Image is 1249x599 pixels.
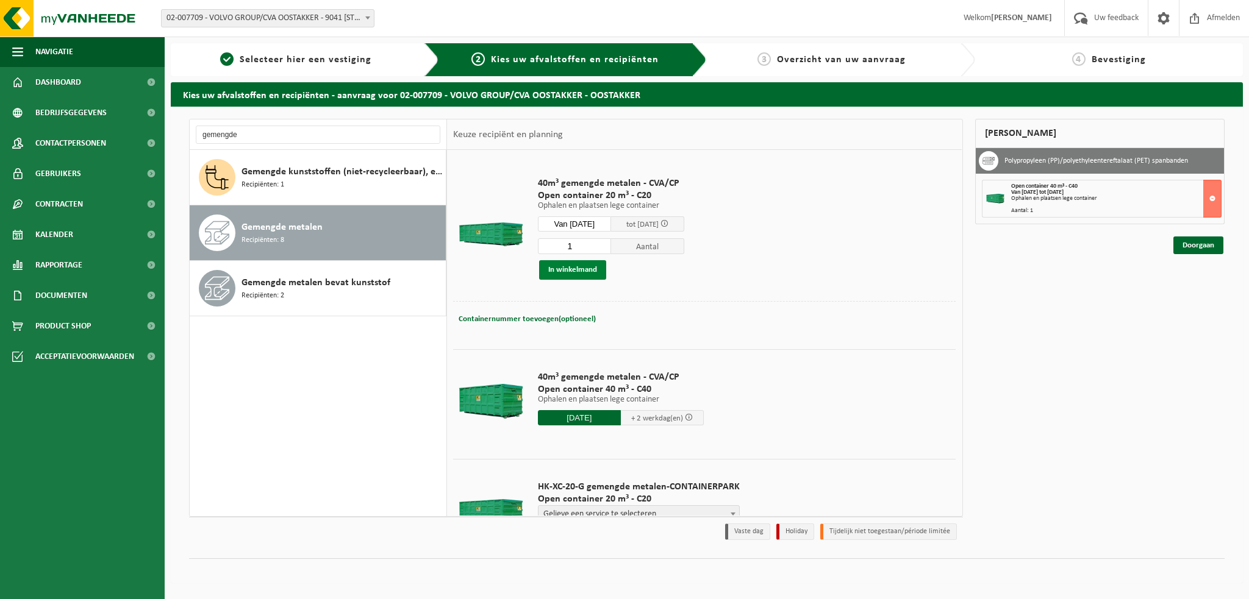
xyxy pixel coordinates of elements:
input: Selecteer datum [538,216,611,232]
p: Ophalen en plaatsen lege container [538,202,684,210]
span: Gebruikers [35,158,81,189]
div: Keuze recipiënt en planning [447,119,569,150]
span: Recipiënten: 8 [242,235,284,246]
p: Ophalen en plaatsen lege container [538,395,704,404]
input: Materiaal zoeken [196,126,440,144]
strong: Van [DATE] tot [DATE] [1011,189,1064,196]
span: Recipiënten: 2 [242,290,284,302]
button: Gemengde metalen bevat kunststof Recipiënten: 2 [190,261,446,316]
div: Aantal: 1 [1011,208,1222,214]
span: Kalender [35,219,73,250]
span: Gemengde metalen [242,220,323,235]
span: Containernummer toevoegen(optioneel) [459,315,596,323]
li: Vaste dag [725,523,770,540]
span: 40m³ gemengde metalen - CVA/CP [538,177,684,190]
button: Gemengde kunststoffen (niet-recycleerbaar), exclusief PVC Recipiënten: 1 [190,150,446,205]
span: Gemengde kunststoffen (niet-recycleerbaar), exclusief PVC [242,165,443,179]
span: Recipiënten: 1 [242,179,284,191]
span: Documenten [35,280,87,311]
button: Containernummer toevoegen(optioneel) [457,311,597,328]
span: + 2 werkdag(en) [631,414,683,422]
div: [PERSON_NAME] [975,119,1225,148]
a: 1Selecteer hier een vestiging [177,52,415,67]
h3: Polypropyleen (PP)/polyethyleentereftalaat (PET) spanbanden [1004,151,1188,171]
div: Ophalen en plaatsen lege container [1011,196,1222,202]
span: Kies uw afvalstoffen en recipiënten [491,55,659,65]
h2: Kies uw afvalstoffen en recipiënten - aanvraag voor 02-007709 - VOLVO GROUP/CVA OOSTAKKER - OOSTA... [171,82,1243,106]
span: 40m³ gemengde metalen - CVA/CP [538,371,704,383]
span: Gemengde metalen bevat kunststof [242,275,390,290]
span: Navigatie [35,37,73,67]
span: 02-007709 - VOLVO GROUP/CVA OOSTAKKER - 9041 OOSTAKKER, SMALLEHEERWEG 31 [161,9,374,27]
span: Gelieve een service te selecteren [539,506,739,523]
span: Bevestiging [1092,55,1146,65]
strong: [PERSON_NAME] [991,13,1052,23]
span: HK-XC-20-G gemengde metalen-CONTAINERPARK [538,481,740,493]
span: Acceptatievoorwaarden [35,341,134,372]
span: Open container 20 m³ - C20 [538,190,684,202]
li: Tijdelijk niet toegestaan/période limitée [820,523,957,540]
span: Aantal [611,238,684,254]
span: Bedrijfsgegevens [35,97,107,128]
button: Gemengde metalen Recipiënten: 8 [190,205,446,261]
span: Contactpersonen [35,128,106,158]
span: Open container 40 m³ - C40 [1011,183,1078,190]
span: tot [DATE] [626,221,659,229]
span: 3 [757,52,771,66]
span: Gelieve een service te selecteren [538,505,740,523]
a: Doorgaan [1173,236,1223,254]
span: Rapportage [35,250,82,280]
span: 4 [1072,52,1086,66]
span: 02-007709 - VOLVO GROUP/CVA OOSTAKKER - 9041 OOSTAKKER, SMALLEHEERWEG 31 [162,10,374,27]
input: Selecteer datum [538,410,621,425]
span: Overzicht van uw aanvraag [777,55,906,65]
span: 2 [471,52,485,66]
span: Open container 20 m³ - C20 [538,493,740,505]
span: Product Shop [35,311,91,341]
li: Holiday [776,523,814,540]
span: Contracten [35,189,83,219]
span: Open container 40 m³ - C40 [538,383,704,395]
button: In winkelmand [539,260,606,280]
span: Dashboard [35,67,81,97]
span: Selecteer hier een vestiging [240,55,371,65]
span: 1 [220,52,234,66]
